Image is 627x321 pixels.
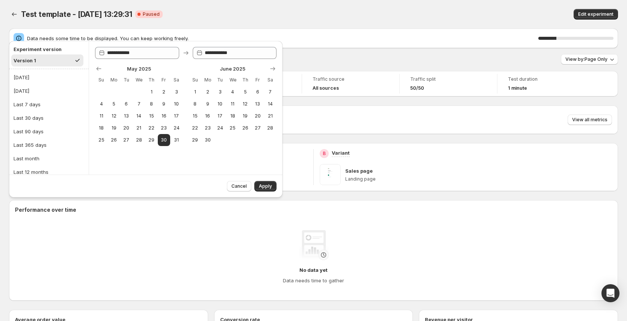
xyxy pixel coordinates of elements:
[98,101,104,107] span: 4
[230,77,236,83] span: We
[14,128,44,135] div: Last 90 days
[227,98,239,110] button: Wednesday June 11 2025
[251,98,264,110] button: Friday June 13 2025
[214,110,226,122] button: Tuesday June 17 2025
[98,125,104,131] span: 18
[148,113,154,119] span: 15
[508,85,527,91] span: 1 minute
[148,137,154,143] span: 29
[158,134,170,146] button: Start of range Friday May 30 2025
[173,113,180,119] span: 17
[192,113,198,119] span: 15
[239,74,251,86] th: Thursday
[123,137,130,143] span: 27
[189,86,201,98] button: Sunday June 1 2025
[189,110,201,122] button: Sunday June 15 2025
[133,110,145,122] button: Wednesday May 14 2025
[161,113,167,119] span: 16
[11,112,86,124] button: Last 30 days
[230,113,236,119] span: 18
[264,86,276,98] button: Saturday June 7 2025
[192,89,198,95] span: 1
[133,98,145,110] button: Wednesday May 7 2025
[148,89,154,95] span: 1
[320,164,341,185] img: Sales page
[345,167,373,175] p: Sales page
[508,76,585,82] span: Test duration
[173,101,180,107] span: 10
[145,74,157,86] th: Thursday
[239,110,251,122] button: Thursday June 19 2025
[264,98,276,110] button: Saturday June 14 2025
[242,77,248,83] span: Th
[98,77,104,83] span: Su
[230,125,236,131] span: 25
[158,86,170,98] button: Friday May 2 2025
[267,125,273,131] span: 28
[161,101,167,107] span: 9
[136,125,142,131] span: 21
[217,113,223,119] span: 17
[95,74,107,86] th: Sunday
[239,98,251,110] button: Thursday June 12 2025
[227,122,239,134] button: Wednesday June 25 2025
[201,134,214,146] button: Monday June 30 2025
[158,98,170,110] button: Friday May 9 2025
[254,77,261,83] span: Fr
[107,122,120,134] button: Monday May 19 2025
[204,77,211,83] span: Mo
[242,125,248,131] span: 26
[145,86,157,98] button: Thursday May 1 2025
[158,74,170,86] th: Friday
[264,110,276,122] button: Saturday June 21 2025
[254,181,276,191] button: Apply
[242,113,248,119] span: 19
[231,183,247,189] span: Cancel
[14,74,29,81] div: [DATE]
[201,98,214,110] button: Monday June 9 2025
[239,122,251,134] button: Thursday June 26 2025
[572,117,607,123] span: View all metrics
[227,181,251,191] button: Cancel
[192,137,198,143] span: 29
[14,45,81,53] h2: Experiment version
[14,114,44,122] div: Last 30 days
[110,137,117,143] span: 26
[508,75,585,92] a: Test duration1 minute
[123,77,130,83] span: Tu
[94,63,104,74] button: Show previous month, April 2025
[161,89,167,95] span: 2
[120,74,133,86] th: Tuesday
[27,35,538,42] span: Data needs some time to be displayed. You can keep working freely.
[267,113,273,119] span: 21
[283,277,344,284] h4: Data needs time to gather
[313,76,389,82] span: Traffic source
[227,74,239,86] th: Wednesday
[14,57,36,64] div: Version 1
[239,86,251,98] button: Thursday June 5 2025
[98,113,104,119] span: 11
[267,63,278,74] button: Show next month, July 2025
[173,89,180,95] span: 3
[133,74,145,86] th: Wednesday
[214,86,226,98] button: Tuesday June 3 2025
[410,75,486,92] a: Traffic split50/50
[158,110,170,122] button: Friday May 16 2025
[251,86,264,98] button: Friday June 6 2025
[254,89,261,95] span: 6
[204,137,211,143] span: 30
[136,101,142,107] span: 7
[227,110,239,122] button: Wednesday June 18 2025
[264,74,276,86] th: Saturday
[148,101,154,107] span: 8
[192,101,198,107] span: 8
[170,86,183,98] button: Saturday May 3 2025
[120,122,133,134] button: Tuesday May 20 2025
[170,134,183,146] button: Saturday May 31 2025
[264,122,276,134] button: Saturday June 28 2025
[110,113,117,119] span: 12
[145,98,157,110] button: Thursday May 8 2025
[214,122,226,134] button: Tuesday June 24 2025
[189,98,201,110] button: Sunday June 8 2025
[107,98,120,110] button: Monday May 5 2025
